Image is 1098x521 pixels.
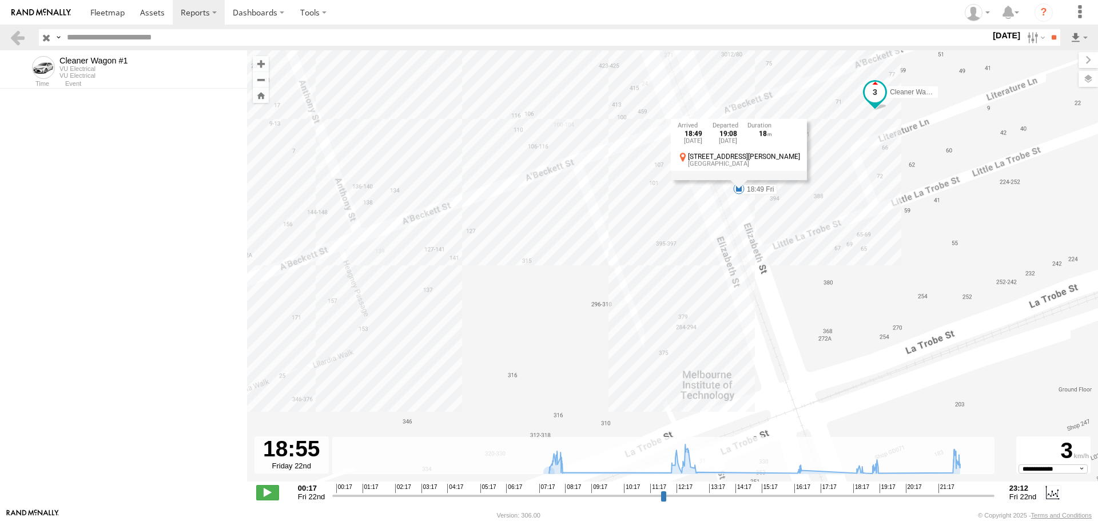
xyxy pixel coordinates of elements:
[54,29,63,46] label: Search Query
[363,484,379,493] span: 01:17
[739,184,777,194] label: 18:49 Fri
[880,484,896,493] span: 19:17
[990,29,1023,42] label: [DATE]
[678,130,709,138] div: 18:49
[906,484,922,493] span: 20:17
[9,29,26,46] a: Back to previous Page
[447,484,463,493] span: 04:17
[421,484,437,493] span: 03:17
[624,484,640,493] span: 10:17
[1009,484,1037,492] strong: 23:12
[961,4,994,21] div: John Vu
[688,153,800,160] div: [STREET_ADDRESS][PERSON_NAME]
[713,138,744,145] div: [DATE]
[978,512,1092,519] div: © Copyright 2025 -
[650,484,666,493] span: 11:17
[1069,29,1089,46] label: Export results as...
[11,9,71,17] img: rand-logo.svg
[821,484,837,493] span: 17:17
[565,484,581,493] span: 08:17
[59,65,128,72] div: VU Electrical
[59,72,128,79] div: VU Electrical
[1035,3,1053,22] i: ?
[9,81,49,87] div: Time
[1031,512,1092,519] a: Terms and Conditions
[938,484,954,493] span: 21:17
[497,512,540,519] div: Version: 306.00
[59,56,128,65] div: Cleaner Wagon #1 - View Asset History
[336,484,352,493] span: 00:17
[253,56,269,71] button: Zoom in
[759,130,771,138] span: 18
[688,161,800,168] div: [GEOGRAPHIC_DATA]
[395,484,411,493] span: 02:17
[253,71,269,88] button: Zoom out
[506,484,522,493] span: 06:17
[253,88,269,103] button: Zoom Home
[298,484,325,492] strong: 00:17
[735,484,751,493] span: 14:17
[256,485,279,500] label: Play/Stop
[298,492,325,501] span: Fri 22nd Aug 2025
[1023,29,1047,46] label: Search Filter Options
[1009,492,1037,501] span: Fri 22nd Aug 2025
[794,484,810,493] span: 16:17
[890,88,947,96] span: Cleaner Wagon #1
[65,81,247,87] div: Event
[853,484,869,493] span: 18:17
[709,484,725,493] span: 13:17
[677,484,693,493] span: 12:17
[591,484,607,493] span: 09:17
[713,130,744,138] div: 19:08
[678,138,709,145] div: [DATE]
[1018,438,1089,464] div: 3
[6,510,59,521] a: Visit our Website
[539,484,555,493] span: 07:17
[480,484,496,493] span: 05:17
[762,484,778,493] span: 15:17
